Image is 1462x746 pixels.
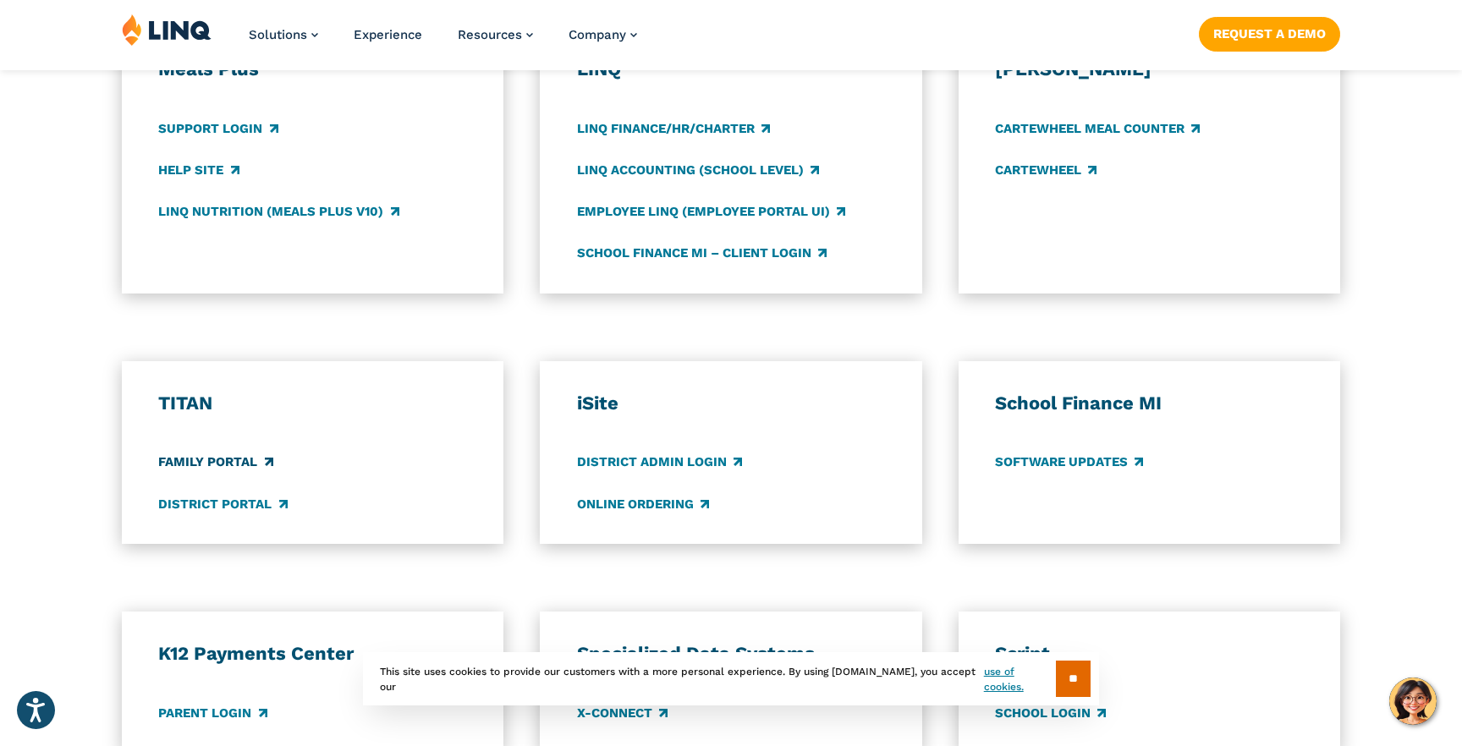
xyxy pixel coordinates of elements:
[995,453,1143,472] a: Software Updates
[577,119,770,138] a: LINQ Finance/HR/Charter
[577,453,742,472] a: District Admin Login
[458,27,522,42] span: Resources
[363,652,1099,705] div: This site uses cookies to provide our customers with a more personal experience. By using [DOMAIN...
[577,161,819,179] a: LINQ Accounting (school level)
[577,244,827,262] a: School Finance MI – Client Login
[577,392,886,415] h3: iSite
[122,14,212,46] img: LINQ | K‑12 Software
[995,642,1304,666] h3: Script
[158,495,287,513] a: District Portal
[577,495,709,513] a: Online Ordering
[577,642,886,666] h3: Specialized Data Systems
[249,27,318,42] a: Solutions
[158,453,272,472] a: Family Portal
[158,392,467,415] h3: TITAN
[1199,14,1340,51] nav: Button Navigation
[354,27,422,42] a: Experience
[158,642,467,666] h3: K12 Payments Center
[249,14,637,69] nav: Primary Navigation
[995,119,1200,138] a: CARTEWHEEL Meal Counter
[984,664,1056,694] a: use of cookies.
[569,27,637,42] a: Company
[249,27,307,42] span: Solutions
[995,392,1304,415] h3: School Finance MI
[158,119,278,138] a: Support Login
[569,27,626,42] span: Company
[458,27,533,42] a: Resources
[1389,677,1437,725] button: Hello, have a question? Let’s chat.
[1199,17,1340,51] a: Request a Demo
[158,202,398,221] a: LINQ Nutrition (Meals Plus v10)
[577,202,845,221] a: Employee LINQ (Employee Portal UI)
[995,161,1096,179] a: CARTEWHEEL
[158,161,239,179] a: Help Site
